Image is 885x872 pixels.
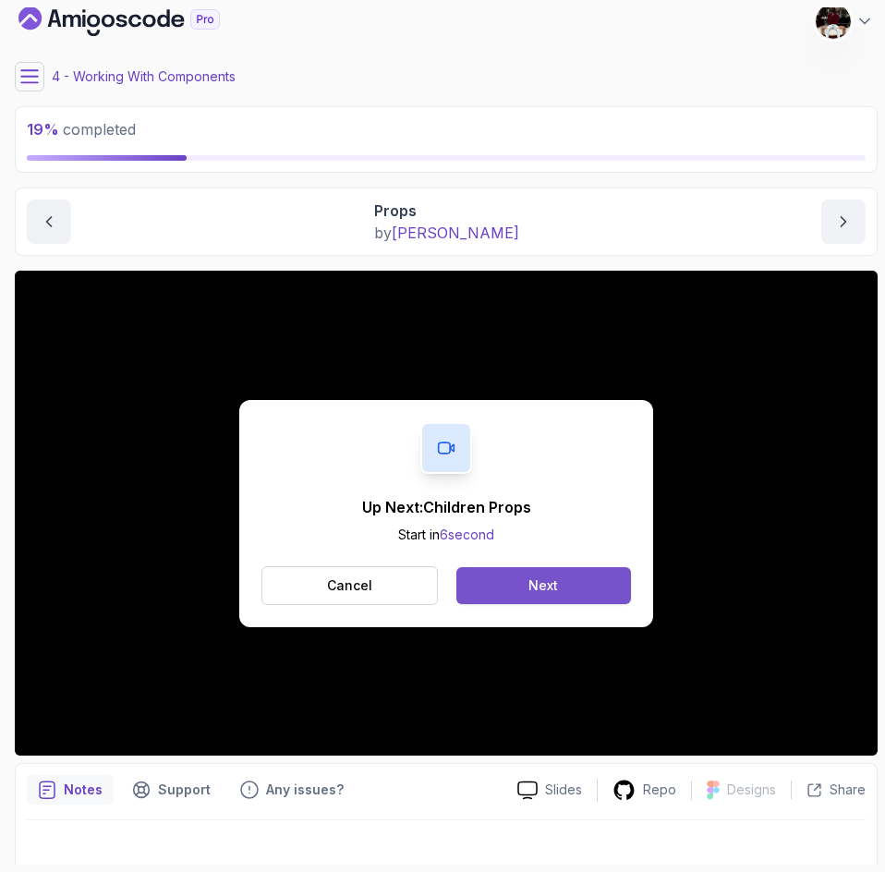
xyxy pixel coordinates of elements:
div: Next [528,576,558,595]
button: Support button [121,775,222,805]
iframe: 3 - Props [15,271,878,756]
p: Start in [362,526,531,544]
button: Cancel [261,566,438,605]
span: 6 second [440,527,494,542]
p: Share [830,781,866,799]
p: Repo [643,781,676,799]
button: previous content [27,200,71,244]
p: Props [374,200,519,222]
a: Dashboard [18,6,262,36]
img: user profile image [816,4,851,39]
button: Share [791,781,866,799]
button: notes button [27,775,114,805]
span: 19 % [27,120,59,139]
p: Up Next: Children Props [362,496,531,518]
button: Feedback button [229,775,355,805]
button: Next [456,567,631,604]
a: Repo [598,779,691,802]
p: Any issues? [266,781,344,799]
p: Support [158,781,211,799]
p: Designs [727,781,776,799]
span: [PERSON_NAME] [392,224,519,242]
a: Slides [503,781,597,800]
p: Slides [545,781,582,799]
p: Cancel [327,576,372,595]
p: 4 - Working With Components [52,67,236,86]
p: Notes [64,781,103,799]
button: user profile image [815,3,874,40]
button: next content [821,200,866,244]
p: by [374,222,519,244]
span: completed [27,120,136,139]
